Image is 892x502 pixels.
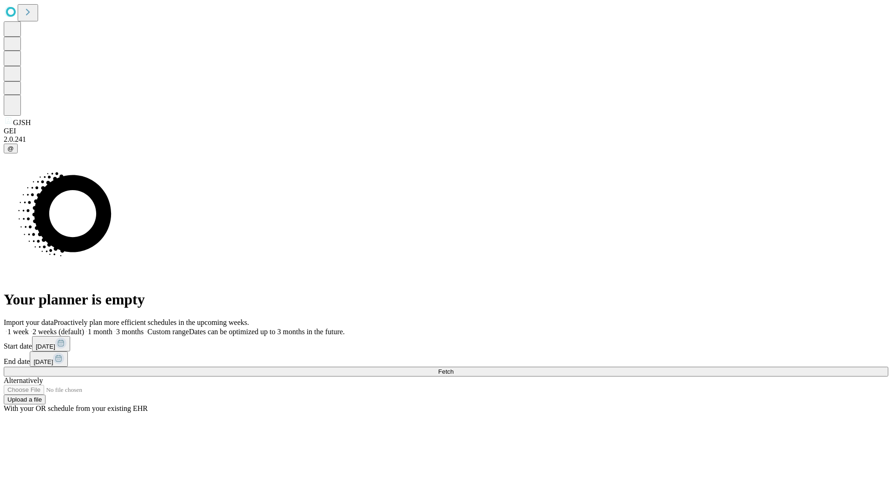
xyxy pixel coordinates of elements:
span: Import your data [4,318,54,326]
button: [DATE] [32,336,70,351]
h1: Your planner is empty [4,291,888,308]
span: Fetch [438,368,453,375]
span: 2 weeks (default) [33,328,84,336]
button: [DATE] [30,351,68,367]
div: 2.0.241 [4,135,888,144]
span: Dates can be optimized up to 3 months in the future. [189,328,345,336]
span: [DATE] [33,358,53,365]
div: Start date [4,336,888,351]
span: Alternatively [4,376,43,384]
span: 1 month [88,328,112,336]
button: @ [4,144,18,153]
span: @ [7,145,14,152]
span: With your OR schedule from your existing EHR [4,404,148,412]
button: Upload a file [4,395,46,404]
span: Custom range [147,328,189,336]
div: GEI [4,127,888,135]
span: Proactively plan more efficient schedules in the upcoming weeks. [54,318,249,326]
span: GJSH [13,119,31,126]
div: End date [4,351,888,367]
button: Fetch [4,367,888,376]
span: [DATE] [36,343,55,350]
span: 1 week [7,328,29,336]
span: 3 months [116,328,144,336]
